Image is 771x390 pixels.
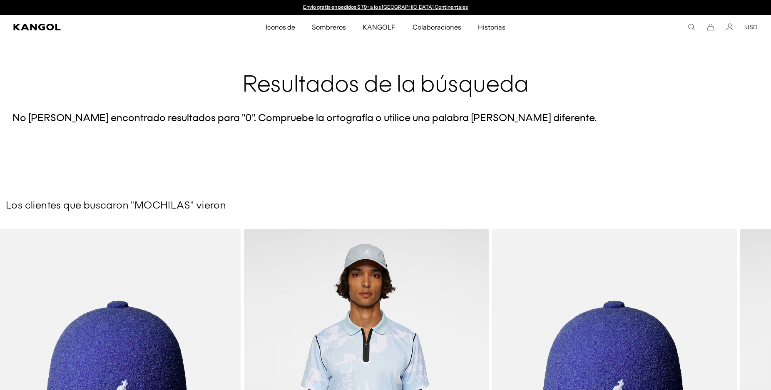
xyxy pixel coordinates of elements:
[12,46,759,99] h1: Resultados de la búsqueda
[13,24,176,30] a: Kangol
[707,23,714,31] button: Carro
[300,4,471,11] slideshow-component: Barra de anuncios
[363,15,395,39] span: KANGOLF
[413,15,461,39] span: Colaboraciones
[303,15,354,39] a: Sombreros
[266,15,295,39] span: Iconos de
[12,112,759,125] h5: No [PERSON_NAME] encontrado resultados para "0". Compruebe la ortografía o utilice una palabra [P...
[745,23,758,31] button: USD
[404,15,470,39] a: Colaboraciones
[300,4,471,11] div: 1 de 2
[478,15,505,39] span: Historias
[312,15,346,39] span: Sombreros
[6,200,765,212] h3: Los clientes que buscaron "MOCHILAS" vieron
[300,4,471,11] div: Anuncio
[303,4,468,10] a: Envío gratis en pedidos $ 79+ a los [GEOGRAPHIC_DATA] Continentales
[257,15,303,39] a: Iconos de
[726,23,734,31] a: Cuenta
[688,23,695,31] summary: Busca aquí
[354,15,404,39] a: KANGOLF
[470,15,514,39] a: Historias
